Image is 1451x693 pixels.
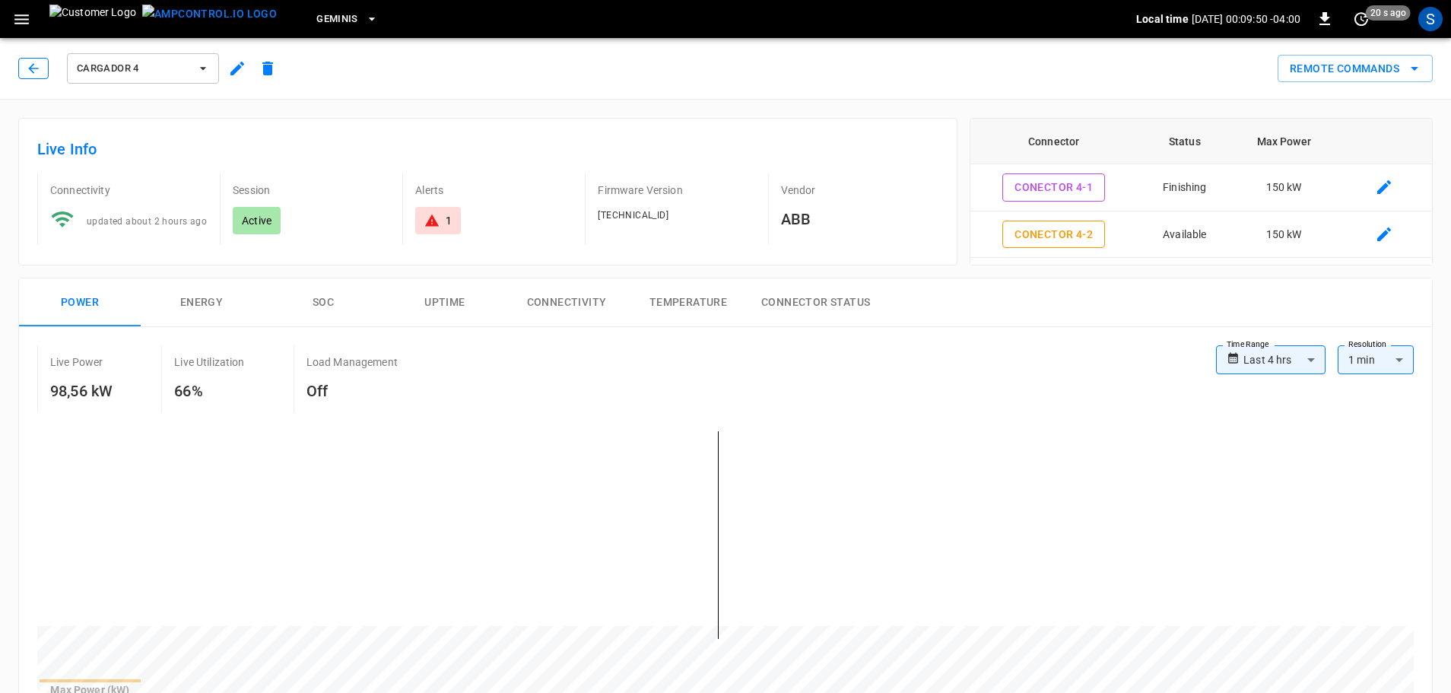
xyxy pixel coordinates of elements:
[1349,7,1373,31] button: set refresh interval
[174,354,244,370] p: Live Utilization
[1232,119,1335,164] th: Max Power
[262,278,384,327] button: SOC
[242,213,271,228] p: Active
[749,278,882,327] button: Connector Status
[1136,11,1189,27] p: Local time
[1192,11,1300,27] p: [DATE] 00:09:50 -04:00
[970,119,1138,164] th: Connector
[316,11,358,28] span: Geminis
[87,216,207,227] span: updated about 2 hours ago
[1138,258,1232,305] td: Charging
[781,183,938,198] p: Vendor
[1278,55,1433,83] div: remote commands options
[1138,164,1232,211] td: Finishing
[37,137,938,161] h6: Live Info
[1232,258,1335,305] td: 150 kW
[1338,345,1414,374] div: 1 min
[310,5,384,34] button: Geminis
[1227,339,1269,351] label: Time Range
[446,213,452,228] div: 1
[415,183,573,198] p: Alerts
[598,210,668,221] span: [TECHNICAL_ID]
[1002,173,1105,202] button: Conector 4-1
[1138,119,1232,164] th: Status
[1418,7,1443,31] div: profile-icon
[1348,339,1386,351] label: Resolution
[50,183,208,198] p: Connectivity
[306,379,398,403] h6: Off
[627,278,749,327] button: Temperature
[19,278,141,327] button: Power
[1243,345,1326,374] div: Last 4 hrs
[506,278,627,327] button: Connectivity
[1232,164,1335,211] td: 150 kW
[142,5,277,24] img: ampcontrol.io logo
[49,5,136,33] img: Customer Logo
[50,354,103,370] p: Live Power
[67,53,219,84] button: Cargador 4
[1138,211,1232,259] td: Available
[1002,221,1105,249] button: Conector 4-2
[384,278,506,327] button: Uptime
[781,207,938,231] h6: ABB
[1232,211,1335,259] td: 150 kW
[1366,5,1411,21] span: 20 s ago
[1278,55,1433,83] button: Remote Commands
[306,354,398,370] p: Load Management
[141,278,262,327] button: Energy
[77,60,189,78] span: Cargador 4
[970,119,1432,351] table: connector table
[50,379,113,403] h6: 98,56 kW
[598,183,755,198] p: Firmware Version
[233,183,390,198] p: Session
[174,379,244,403] h6: 66%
